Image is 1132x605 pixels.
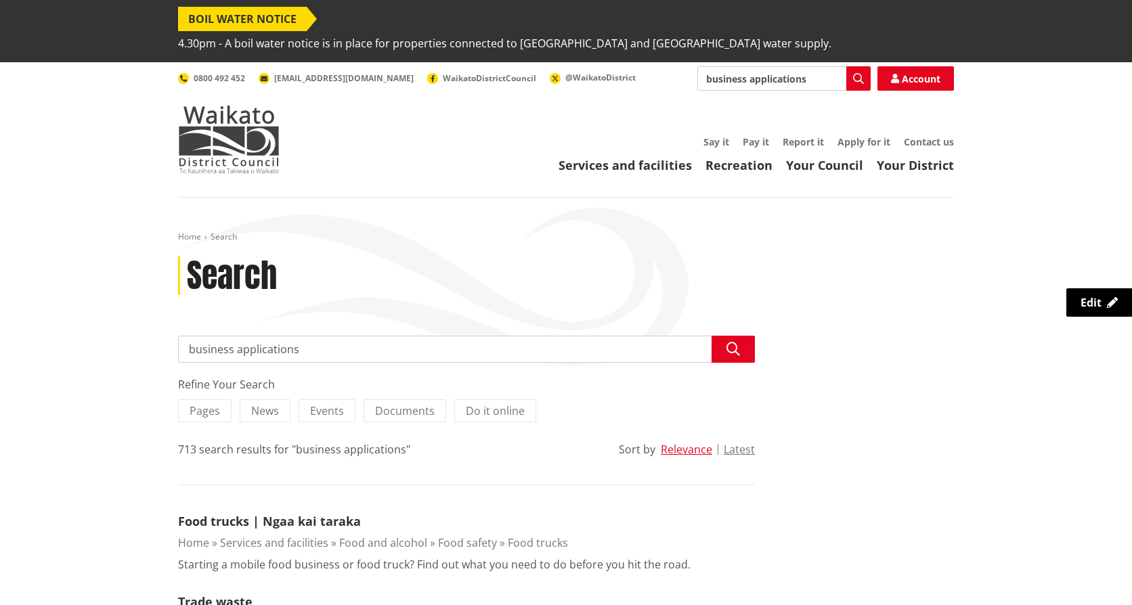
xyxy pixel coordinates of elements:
[211,231,237,242] span: Search
[743,135,769,148] a: Pay it
[877,157,954,173] a: Your District
[178,72,245,84] a: 0800 492 452
[697,66,871,91] input: Search input
[178,31,831,55] span: 4.30pm - A boil water notice is in place for properties connected to [GEOGRAPHIC_DATA] and [GEOGR...
[877,66,954,91] a: Account
[559,157,692,173] a: Services and facilities
[178,336,755,363] input: Search input
[178,231,201,242] a: Home
[178,556,691,573] p: Starting a mobile food business or food truck? Find out what you need to do before you hit the road.
[904,135,954,148] a: Contact us
[443,72,536,84] span: WaikatoDistrictCouncil
[187,256,277,296] h1: Search
[178,106,280,173] img: Waikato District Council - Te Kaunihera aa Takiwaa o Waikato
[619,441,655,457] div: Sort by
[220,535,328,550] a: Services and facilities
[438,535,497,550] a: Food safety
[274,72,414,84] span: [EMAIL_ADDRESS][DOMAIN_NAME]
[178,231,954,243] nav: breadcrumb
[178,535,209,550] a: Home
[190,403,220,418] span: Pages
[508,535,568,550] a: Food trucks
[259,72,414,84] a: [EMAIL_ADDRESS][DOMAIN_NAME]
[705,157,772,173] a: Recreation
[178,441,410,457] div: 713 search results for "business applications"
[339,535,427,550] a: Food and alcohol
[178,513,361,529] a: Food trucks | Ngaa kai taraka
[178,7,307,31] span: BOIL WATER NOTICE
[837,135,890,148] a: Apply for it
[251,403,279,418] span: News
[1066,288,1132,317] a: Edit
[550,72,636,83] a: @WaikatoDistrict
[178,376,755,393] div: Refine Your Search
[565,72,636,83] span: @WaikatoDistrict
[661,443,712,455] button: Relevance
[194,72,245,84] span: 0800 492 452
[783,135,824,148] a: Report it
[724,443,755,455] button: Latest
[310,403,344,418] span: Events
[375,403,435,418] span: Documents
[1081,295,1102,310] span: Edit
[703,135,729,148] a: Say it
[466,403,525,418] span: Do it online
[427,72,536,84] a: WaikatoDistrictCouncil
[786,157,863,173] a: Your Council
